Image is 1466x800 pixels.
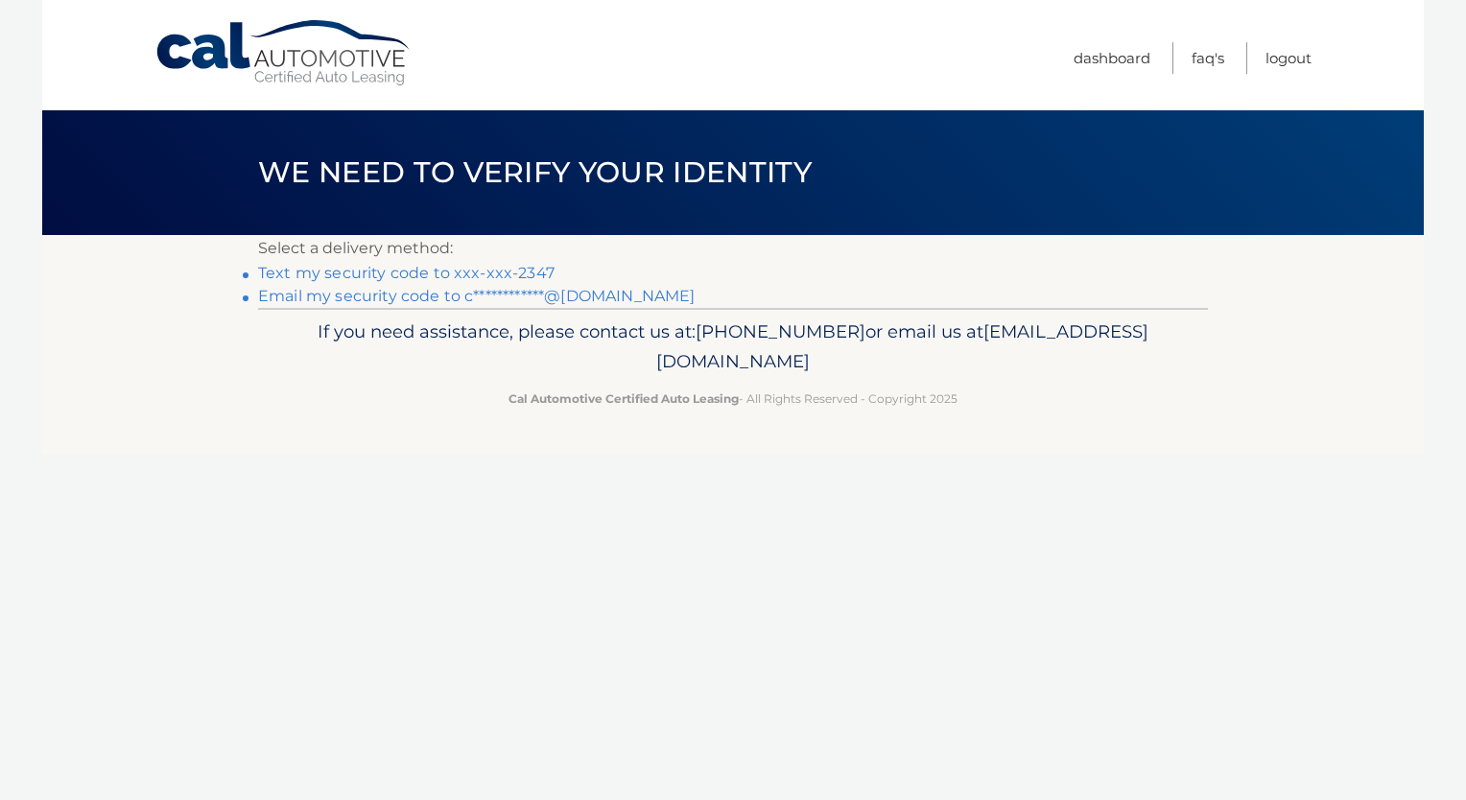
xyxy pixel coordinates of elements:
[696,320,865,342] span: [PHONE_NUMBER]
[258,235,1208,262] p: Select a delivery method:
[271,388,1195,409] p: - All Rights Reserved - Copyright 2025
[508,391,739,406] strong: Cal Automotive Certified Auto Leasing
[1265,42,1312,74] a: Logout
[258,154,812,190] span: We need to verify your identity
[1074,42,1150,74] a: Dashboard
[1192,42,1224,74] a: FAQ's
[271,317,1195,378] p: If you need assistance, please contact us at: or email us at
[154,19,414,87] a: Cal Automotive
[258,264,555,282] a: Text my security code to xxx-xxx-2347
